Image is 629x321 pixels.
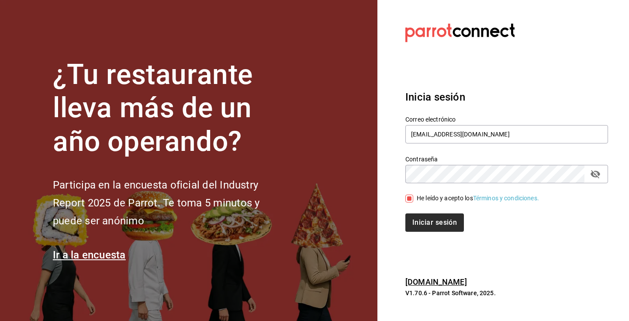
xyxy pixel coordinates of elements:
a: Ir a la encuesta [53,249,126,261]
h3: Inicia sesión [405,89,608,105]
h2: Participa en la encuesta oficial del Industry Report 2025 de Parrot. Te toma 5 minutos y puede se... [53,176,289,230]
a: [DOMAIN_NAME] [405,277,467,286]
button: passwordField [588,167,603,181]
input: Ingresa tu correo electrónico [405,125,608,143]
a: Términos y condiciones. [473,195,539,202]
label: Correo electrónico [405,116,608,122]
h1: ¿Tu restaurante lleva más de un año operando? [53,58,289,159]
label: Contraseña [405,156,608,162]
p: V1.70.6 - Parrot Software, 2025. [405,289,608,297]
div: He leído y acepto los [417,194,539,203]
button: Iniciar sesión [405,213,464,232]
